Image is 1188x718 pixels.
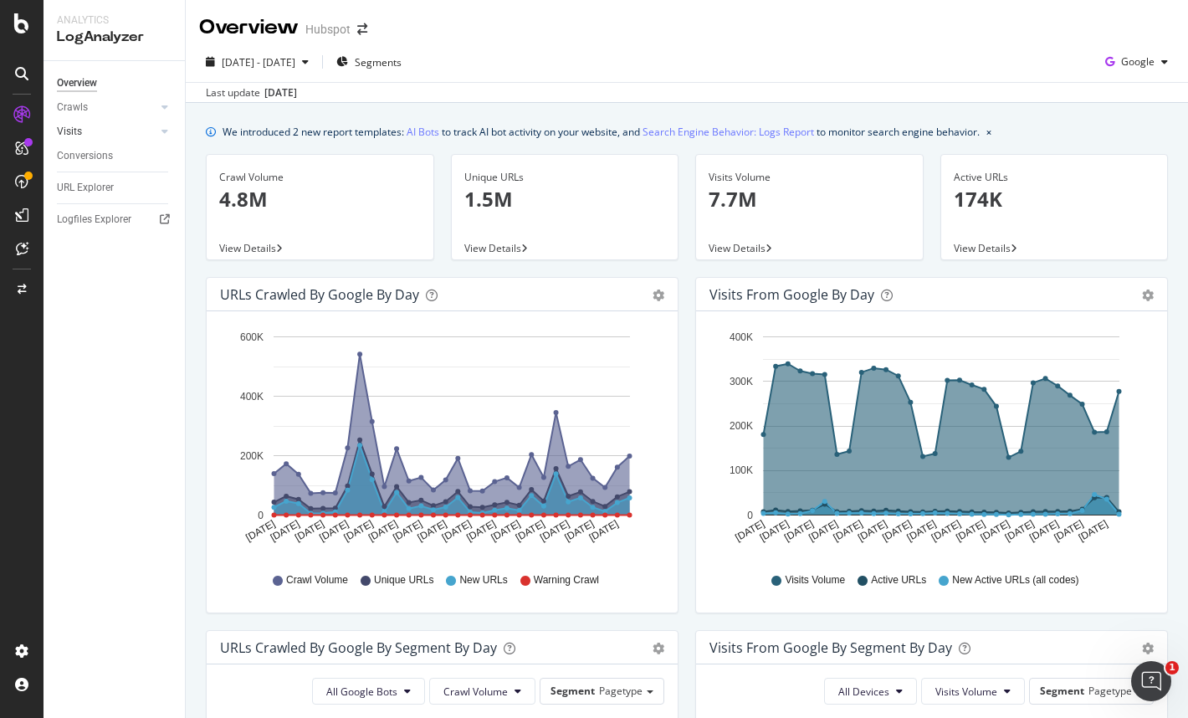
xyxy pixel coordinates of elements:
text: 400K [240,391,264,403]
div: Visits [57,123,82,141]
div: Overview [57,74,97,92]
text: [DATE] [880,518,914,544]
p: 1.5M [464,185,666,213]
div: URLs Crawled by Google by day [220,286,419,303]
div: Crawl Volume [219,170,421,185]
svg: A chart. [709,325,1155,557]
span: [DATE] - [DATE] [222,55,295,69]
button: Google [1098,49,1175,75]
text: [DATE] [464,518,498,544]
span: Segments [355,55,402,69]
div: Hubspot [305,21,351,38]
text: [DATE] [929,518,963,544]
text: [DATE] [758,518,791,544]
text: [DATE] [366,518,400,544]
span: 1 [1165,661,1179,674]
span: Pagetype [1088,684,1132,698]
text: 400K [730,331,753,343]
div: Visits Volume [709,170,910,185]
button: Segments [330,49,408,75]
div: gear [1142,643,1154,654]
div: Active URLs [954,170,1155,185]
span: Crawl Volume [286,573,348,587]
svg: A chart. [220,325,665,557]
a: Crawls [57,99,156,116]
a: Overview [57,74,173,92]
text: [DATE] [1027,518,1061,544]
text: [DATE] [856,518,889,544]
div: arrow-right-arrow-left [357,23,367,35]
div: Overview [199,13,299,42]
span: Segment [550,684,595,698]
iframe: Intercom live chat [1131,661,1171,701]
text: 600K [240,331,264,343]
div: info banner [206,123,1168,141]
text: [DATE] [416,518,449,544]
div: Logfiles Explorer [57,211,131,228]
p: 4.8M [219,185,421,213]
button: Crawl Volume [429,678,535,705]
div: gear [653,643,664,654]
div: URL Explorer [57,179,114,197]
span: All Devices [838,685,889,699]
p: 174K [954,185,1155,213]
text: [DATE] [905,518,939,544]
button: close banner [982,120,996,144]
text: 300K [730,376,753,387]
span: Warning Crawl [534,573,599,587]
a: Conversions [57,147,173,165]
text: [DATE] [733,518,766,544]
span: Pagetype [599,684,643,698]
text: [DATE] [440,518,474,544]
text: [DATE] [293,518,326,544]
span: View Details [464,241,521,255]
text: [DATE] [391,518,424,544]
text: 0 [747,510,753,521]
text: [DATE] [954,518,987,544]
div: Conversions [57,147,113,165]
button: [DATE] - [DATE] [199,49,315,75]
div: Analytics [57,13,172,28]
text: [DATE] [782,518,816,544]
text: [DATE] [538,518,571,544]
div: URLs Crawled by Google By Segment By Day [220,639,497,656]
text: [DATE] [1077,518,1110,544]
div: Visits from Google By Segment By Day [709,639,952,656]
span: View Details [709,241,766,255]
text: [DATE] [269,518,302,544]
div: gear [653,290,664,301]
text: 100K [730,465,753,477]
text: [DATE] [243,518,277,544]
text: [DATE] [832,518,865,544]
div: We introduced 2 new report templates: to track AI bot activity on your website, and to monitor se... [223,123,980,141]
span: View Details [219,241,276,255]
text: [DATE] [1003,518,1037,544]
text: [DATE] [317,518,351,544]
p: 7.7M [709,185,910,213]
div: gear [1142,290,1154,301]
span: Google [1121,54,1155,69]
span: Visits Volume [785,573,845,587]
div: Visits from Google by day [709,286,874,303]
span: All Google Bots [326,685,397,699]
text: 0 [258,510,264,521]
button: All Google Bots [312,678,425,705]
text: [DATE] [342,518,376,544]
button: Visits Volume [921,678,1025,705]
text: 200K [240,450,264,462]
div: LogAnalyzer [57,28,172,47]
a: Search Engine Behavior: Logs Report [643,123,814,141]
span: Visits Volume [935,685,997,699]
a: Logfiles Explorer [57,211,173,228]
text: 200K [730,420,753,432]
span: Segment [1040,684,1084,698]
button: All Devices [824,678,917,705]
span: Active URLs [871,573,926,587]
div: Unique URLs [464,170,666,185]
text: [DATE] [587,518,621,544]
text: [DATE] [978,518,1011,544]
text: [DATE] [514,518,547,544]
div: [DATE] [264,85,297,100]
